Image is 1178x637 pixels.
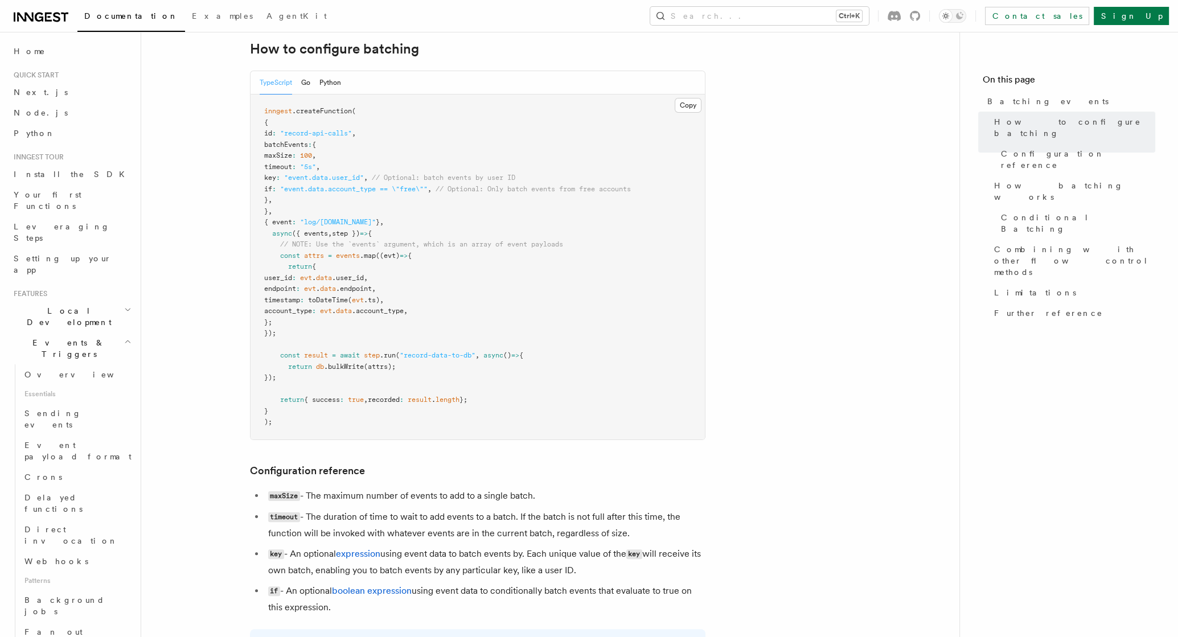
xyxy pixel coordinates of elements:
a: Documentation [77,3,185,32]
span: => [400,252,408,260]
span: { [312,141,316,149]
h4: On this page [983,73,1155,91]
span: // Optional: batch events by user ID [372,174,515,182]
a: Setting up your app [9,248,134,280]
span: How batching works [994,180,1155,203]
span: return [280,396,304,404]
span: = [332,351,336,359]
span: : [292,163,296,171]
span: { [408,252,412,260]
a: expression [336,548,380,559]
span: , [372,285,376,293]
span: }); [264,373,276,381]
span: result [408,396,432,404]
span: Examples [192,11,253,20]
span: } [376,218,380,226]
li: - The maximum number of events to add to a single batch. [265,488,705,504]
span: } [264,407,268,415]
span: timestamp [264,296,300,304]
span: Crons [24,472,62,482]
span: .createFunction [292,107,352,115]
span: . [316,285,320,293]
a: Python [9,123,134,143]
span: "record-data-to-db" [400,351,475,359]
span: Local Development [9,305,124,328]
span: Webhooks [24,557,88,566]
a: Configuration reference [250,463,365,479]
span: toDateTime [308,296,348,304]
span: Batching events [987,96,1109,107]
span: ((evt) [376,252,400,260]
span: , [312,151,316,159]
span: .run [380,351,396,359]
span: { [312,262,316,270]
span: , [380,218,384,226]
span: , [380,296,384,304]
span: ( [352,107,356,115]
span: , [475,351,479,359]
span: : [292,151,296,159]
span: , [352,129,356,137]
span: Events & Triggers [9,337,124,360]
span: { [264,118,268,126]
span: .user_id [332,274,364,282]
code: key [268,549,284,559]
a: Event payload format [20,435,134,467]
span: Combining with other flow control methods [994,244,1155,278]
span: Inngest tour [9,153,64,162]
code: maxSize [268,491,300,501]
span: Patterns [20,572,134,590]
span: ); [264,418,272,426]
span: : [312,307,316,315]
span: async [483,351,503,359]
a: Further reference [990,303,1155,323]
span: Overview [24,370,142,379]
span: AgentKit [266,11,327,20]
span: .endpoint [336,285,372,293]
span: step [364,351,380,359]
a: Limitations [990,282,1155,303]
span: { event [264,218,292,226]
li: - An optional using event data to batch events by. Each unique value of the will receive its own ... [265,546,705,578]
span: Conditional Batching [1001,212,1155,235]
span: : [276,174,280,182]
span: , [404,307,408,315]
code: timeout [268,512,300,522]
span: evt [352,296,364,304]
span: evt [300,274,312,282]
a: Home [9,41,134,61]
span: const [280,252,300,260]
span: , [328,229,332,237]
span: Home [14,46,46,57]
span: How to configure batching [994,116,1155,139]
a: How batching works [990,175,1155,207]
span: Direct invocation [24,525,118,545]
a: Sending events [20,403,134,435]
button: Local Development [9,301,134,332]
li: - An optional using event data to conditionally batch events that evaluate to true on this expres... [265,583,705,615]
a: Leveraging Steps [9,216,134,248]
span: step }) [332,229,360,237]
span: "event.data.user_id" [284,174,364,182]
span: .account_type [352,307,404,315]
a: How to configure batching [250,41,419,57]
code: if [268,586,280,596]
span: Limitations [994,287,1076,298]
span: if [264,185,272,193]
span: .map [360,252,376,260]
span: } [264,196,268,204]
a: Node.js [9,102,134,123]
span: Sending events [24,409,81,429]
span: } [264,207,268,215]
span: data [316,274,332,282]
span: return [288,363,312,371]
a: Combining with other flow control methods [990,239,1155,282]
span: 100 [300,151,312,159]
span: endpoint [264,285,296,293]
span: Background jobs [24,595,105,616]
button: Toggle dark mode [939,9,966,23]
span: }; [459,396,467,404]
button: Python [319,71,341,94]
span: Your first Functions [14,190,81,211]
a: Delayed functions [20,487,134,519]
